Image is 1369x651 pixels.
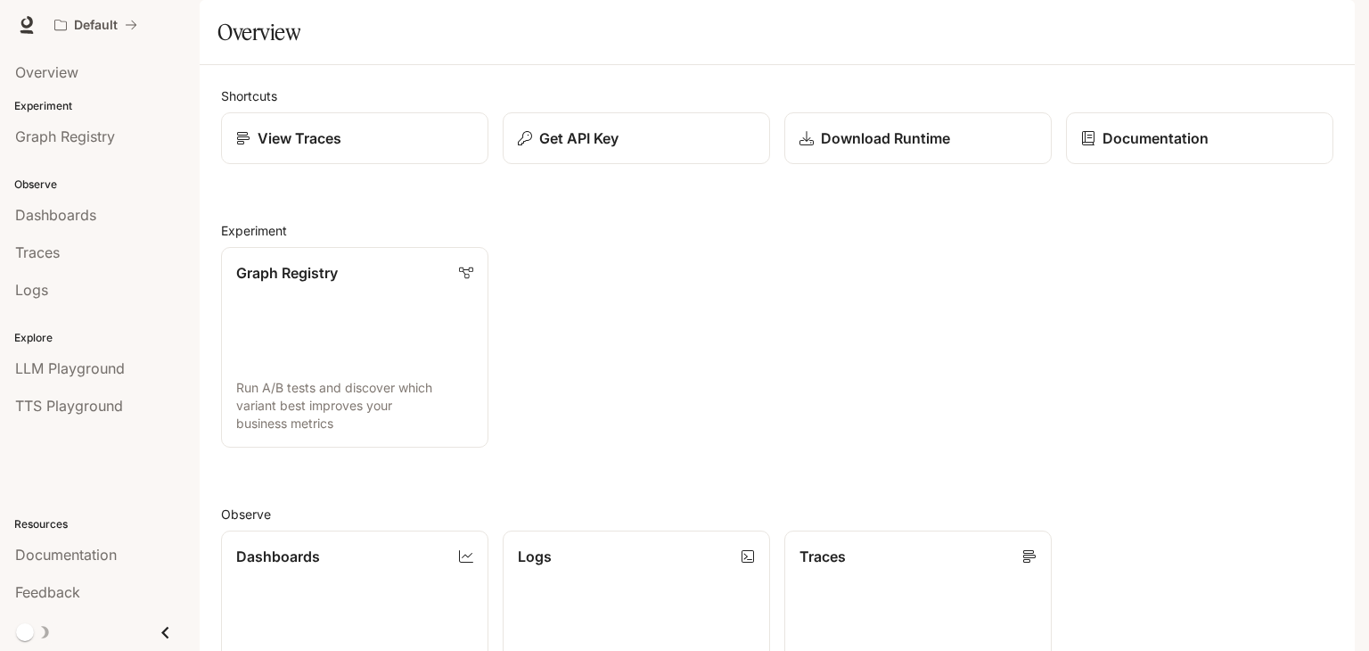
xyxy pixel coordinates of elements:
[74,18,118,33] p: Default
[221,505,1333,523] h2: Observe
[46,7,145,43] button: All workspaces
[821,128,950,149] p: Download Runtime
[236,379,473,433] p: Run A/B tests and discover which variant best improves your business metrics
[1103,128,1209,149] p: Documentation
[217,14,300,50] h1: Overview
[221,221,1333,240] h2: Experiment
[539,128,619,149] p: Get API Key
[236,262,338,284] p: Graph Registry
[799,546,846,567] p: Traces
[503,112,770,164] button: Get API Key
[221,247,488,448] a: Graph RegistryRun A/B tests and discover which variant best improves your business metrics
[221,112,488,164] a: View Traces
[221,87,1333,105] h2: Shortcuts
[258,128,341,149] p: View Traces
[518,546,552,567] p: Logs
[236,546,320,567] p: Dashboards
[784,112,1052,164] a: Download Runtime
[1066,112,1333,164] a: Documentation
